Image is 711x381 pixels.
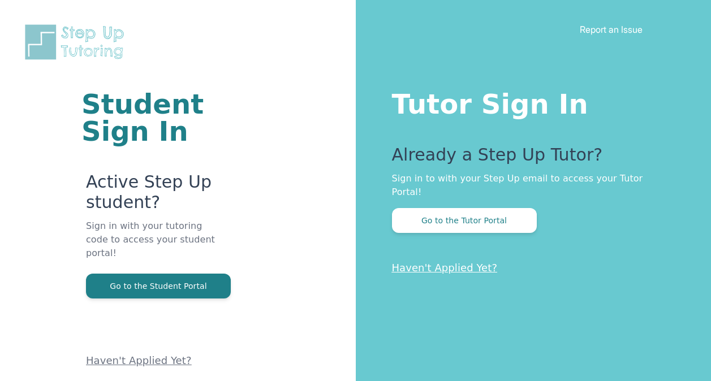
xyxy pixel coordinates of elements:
h1: Tutor Sign In [392,86,666,118]
p: Sign in to with your Step Up email to access your Tutor Portal! [392,172,666,199]
h1: Student Sign In [81,90,220,145]
a: Report an Issue [580,24,643,35]
p: Active Step Up student? [86,172,220,219]
a: Haven't Applied Yet? [86,354,192,366]
button: Go to the Tutor Portal [392,208,537,233]
p: Sign in with your tutoring code to access your student portal! [86,219,220,274]
img: Step Up Tutoring horizontal logo [23,23,131,62]
p: Already a Step Up Tutor? [392,145,666,172]
a: Go to the Student Portal [86,280,231,291]
a: Haven't Applied Yet? [392,262,498,274]
button: Go to the Student Portal [86,274,231,298]
a: Go to the Tutor Portal [392,215,537,226]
